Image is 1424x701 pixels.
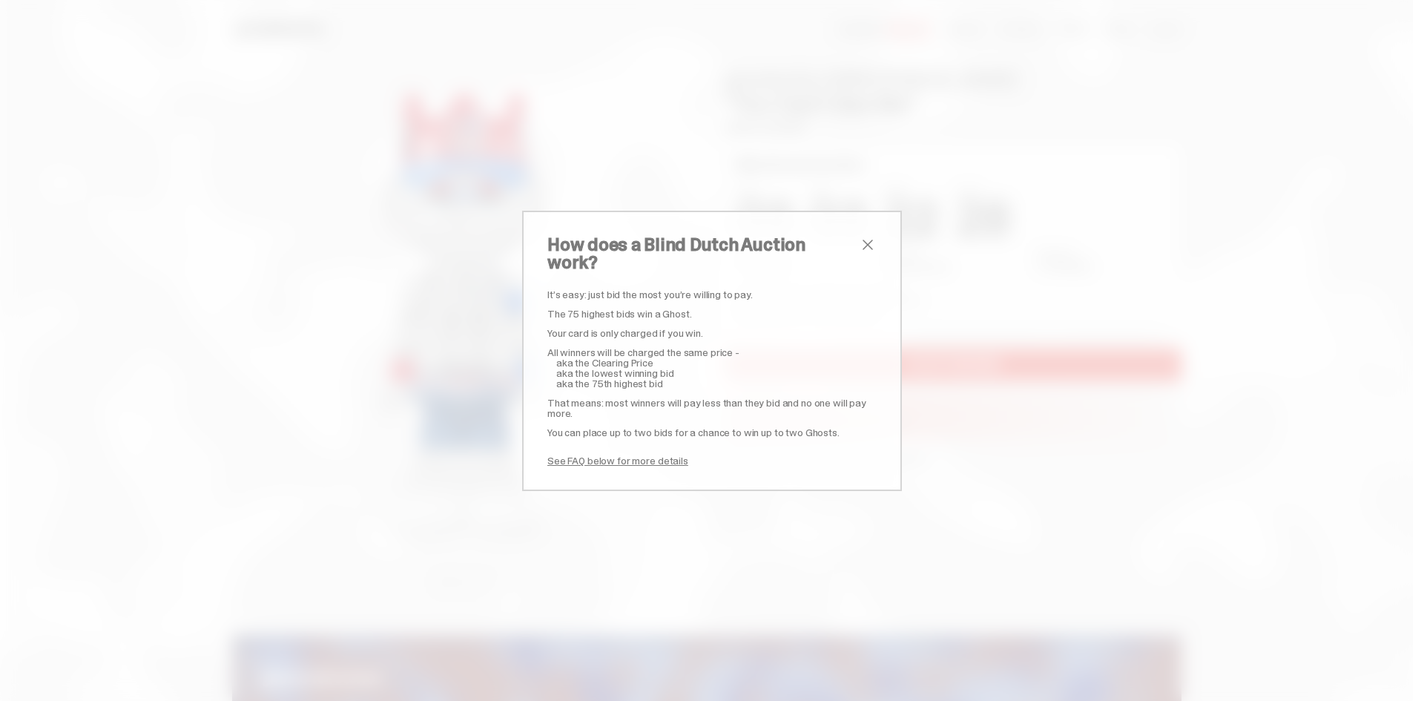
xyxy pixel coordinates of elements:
p: Your card is only charged if you win. [547,328,877,338]
h2: How does a Blind Dutch Auction work? [547,236,859,271]
p: It’s easy: just bid the most you’re willing to pay. [547,289,877,300]
p: That means: most winners will pay less than they bid and no one will pay more. [547,398,877,418]
span: aka the 75th highest bid [556,377,663,390]
button: close [859,236,877,254]
span: aka the lowest winning bid [556,366,673,380]
span: aka the Clearing Price [556,356,653,369]
p: All winners will be charged the same price - [547,347,877,358]
p: The 75 highest bids win a Ghost. [547,309,877,319]
p: You can place up to two bids for a chance to win up to two Ghosts. [547,427,877,438]
a: See FAQ below for more details [547,454,688,467]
